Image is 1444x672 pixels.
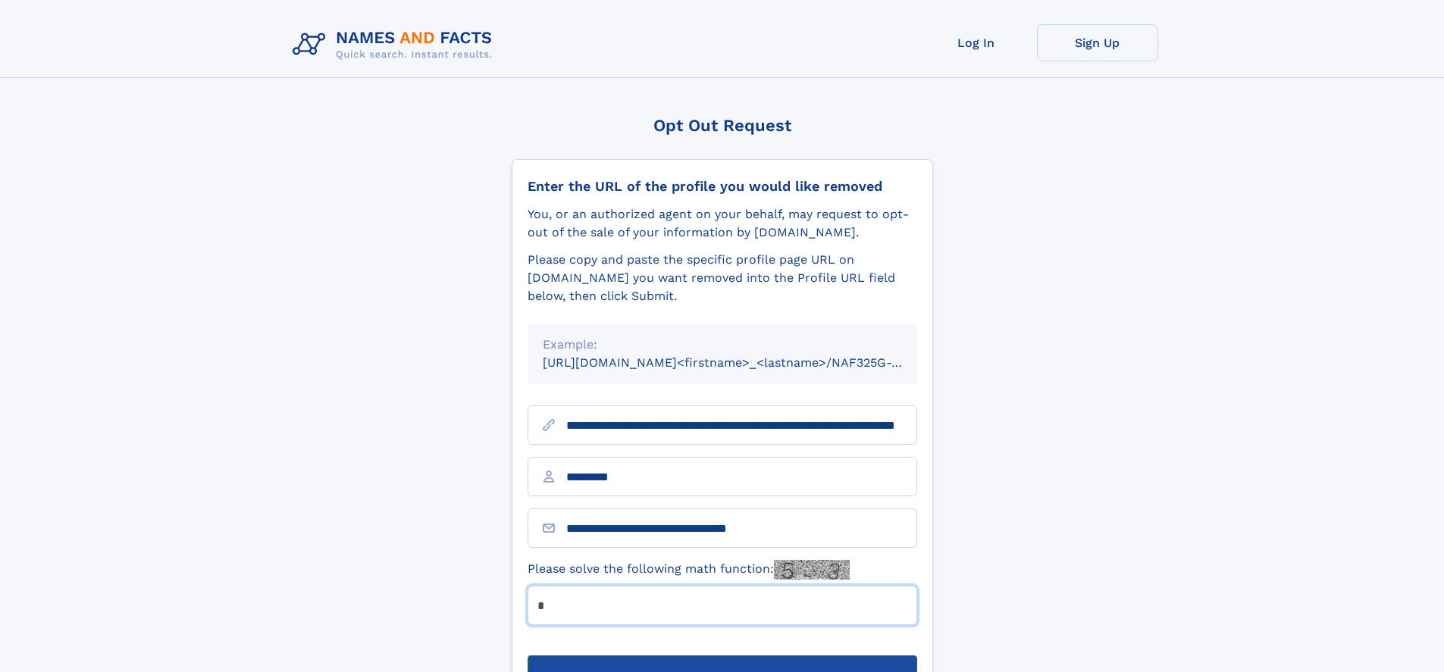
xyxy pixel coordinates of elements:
[287,24,505,65] img: Logo Names and Facts
[512,116,933,135] div: Opt Out Request
[543,336,902,354] div: Example:
[528,178,917,195] div: Enter the URL of the profile you would like removed
[528,251,917,305] div: Please copy and paste the specific profile page URL on [DOMAIN_NAME] you want removed into the Pr...
[916,24,1037,61] a: Log In
[1037,24,1158,61] a: Sign Up
[528,205,917,242] div: You, or an authorized agent on your behalf, may request to opt-out of the sale of your informatio...
[543,355,946,370] small: [URL][DOMAIN_NAME]<firstname>_<lastname>/NAF325G-xxxxxxxx
[528,560,850,580] label: Please solve the following math function:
